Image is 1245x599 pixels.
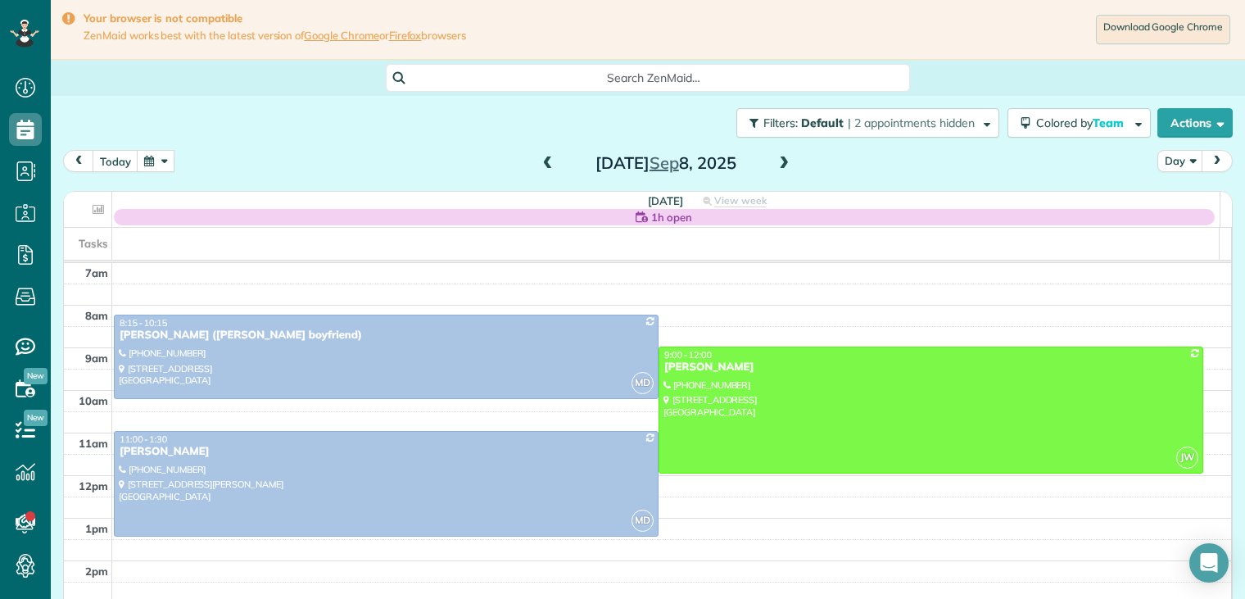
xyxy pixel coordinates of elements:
[120,317,167,329] span: 8:15 - 10:15
[79,437,108,450] span: 11am
[663,361,1198,374] div: [PERSON_NAME]
[304,29,379,42] a: Google Chrome
[120,433,167,445] span: 11:00 - 1:30
[85,565,108,578] span: 2pm
[79,237,108,250] span: Tasks
[1176,447,1198,469] span: JW
[79,394,108,407] span: 10am
[85,309,108,322] span: 8am
[119,445,654,459] div: [PERSON_NAME]
[664,349,712,361] span: 9:00 - 12:00
[651,209,692,225] span: 1h open
[1189,543,1229,583] div: Open Intercom Messenger
[1202,150,1233,172] button: next
[632,510,654,532] span: MD
[1007,108,1151,138] button: Colored byTeam
[763,116,798,130] span: Filters:
[84,11,466,25] strong: Your browser is not compatible
[85,522,108,535] span: 1pm
[650,152,679,173] span: Sep
[564,154,768,172] h2: [DATE] 8, 2025
[119,329,654,343] div: [PERSON_NAME] ([PERSON_NAME] boyfriend)
[1036,116,1130,130] span: Colored by
[728,108,999,138] a: Filters: Default | 2 appointments hidden
[848,116,975,130] span: | 2 appointments hidden
[648,194,683,207] span: [DATE]
[85,352,108,365] span: 9am
[24,410,48,426] span: New
[1157,150,1203,172] button: Day
[24,368,48,384] span: New
[63,150,94,172] button: prev
[1093,116,1126,130] span: Team
[389,29,422,42] a: Firefox
[85,266,108,279] span: 7am
[84,29,466,43] span: ZenMaid works best with the latest version of or browsers
[801,116,844,130] span: Default
[93,150,138,172] button: today
[736,108,999,138] button: Filters: Default | 2 appointments hidden
[632,372,654,394] span: MD
[79,479,108,492] span: 12pm
[1157,108,1233,138] button: Actions
[1096,15,1230,44] a: Download Google Chrome
[714,194,767,207] span: View week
